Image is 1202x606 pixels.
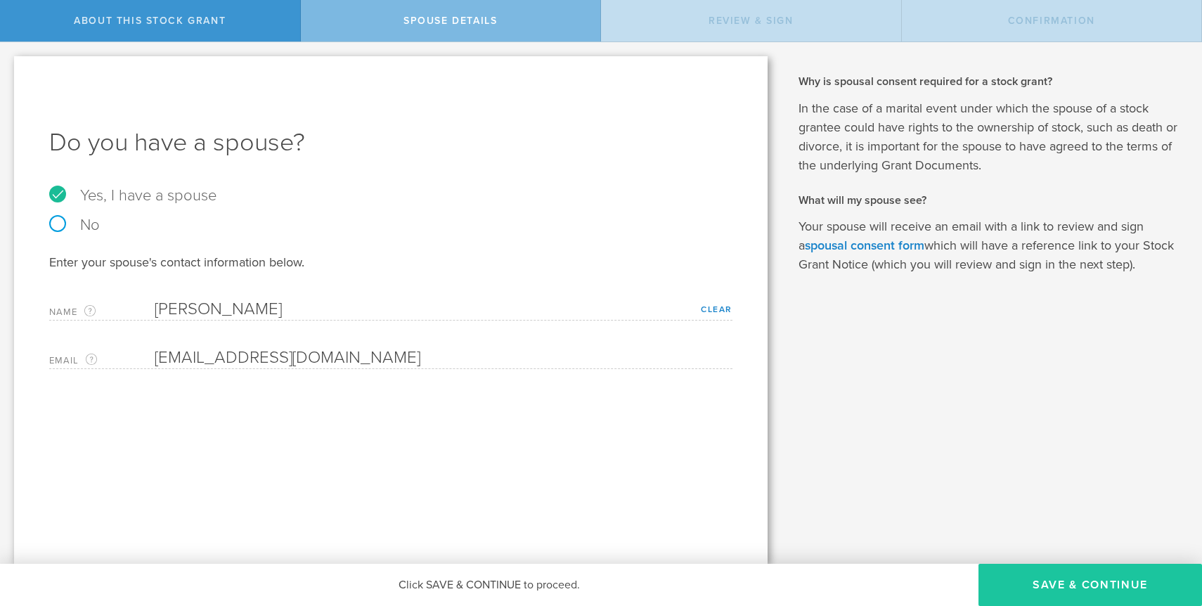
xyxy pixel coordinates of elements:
label: Yes, I have a spouse [49,188,732,203]
span: Review & Sign [709,15,794,27]
h2: Why is spousal consent required for a stock grant? [799,74,1182,89]
button: Save & Continue [978,564,1202,606]
h2: What will my spouse see? [799,193,1182,208]
a: Clear [701,304,732,314]
input: Required [155,299,725,320]
div: Enter your spouse's contact information below. [49,254,732,271]
span: About this stock grant [74,15,226,27]
span: Spouse Details [403,15,497,27]
p: In the case of a marital event under which the spouse of a stock grantee could have rights to the... [799,99,1182,175]
p: Your spouse will receive an email with a link to review and sign a which will have a reference li... [799,217,1182,274]
label: No [49,217,732,233]
label: Name [49,304,155,320]
a: spousal consent form [805,238,924,253]
h1: Do you have a spouse? [49,126,732,160]
label: Email [49,352,155,368]
span: Confirmation [1008,15,1095,27]
input: Required [155,347,725,368]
